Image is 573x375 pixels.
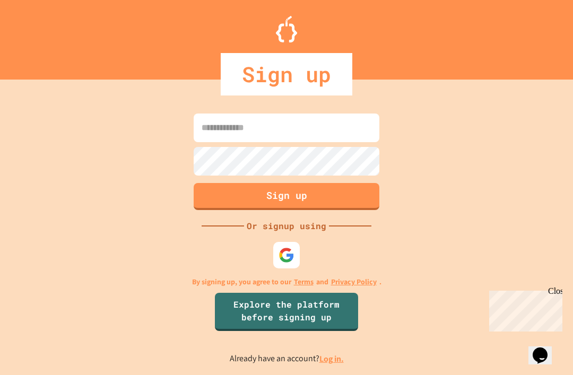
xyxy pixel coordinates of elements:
[192,276,381,287] p: By signing up, you agree to our and .
[230,352,344,365] p: Already have an account?
[194,183,379,210] button: Sign up
[244,220,329,232] div: Or signup using
[319,353,344,364] a: Log in.
[485,286,562,332] iframe: chat widget
[4,4,73,67] div: Chat with us now!Close
[215,293,358,331] a: Explore the platform before signing up
[331,276,377,287] a: Privacy Policy
[279,247,294,263] img: google-icon.svg
[528,333,562,364] iframe: chat widget
[276,16,297,42] img: Logo.svg
[221,53,352,95] div: Sign up
[294,276,314,287] a: Terms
